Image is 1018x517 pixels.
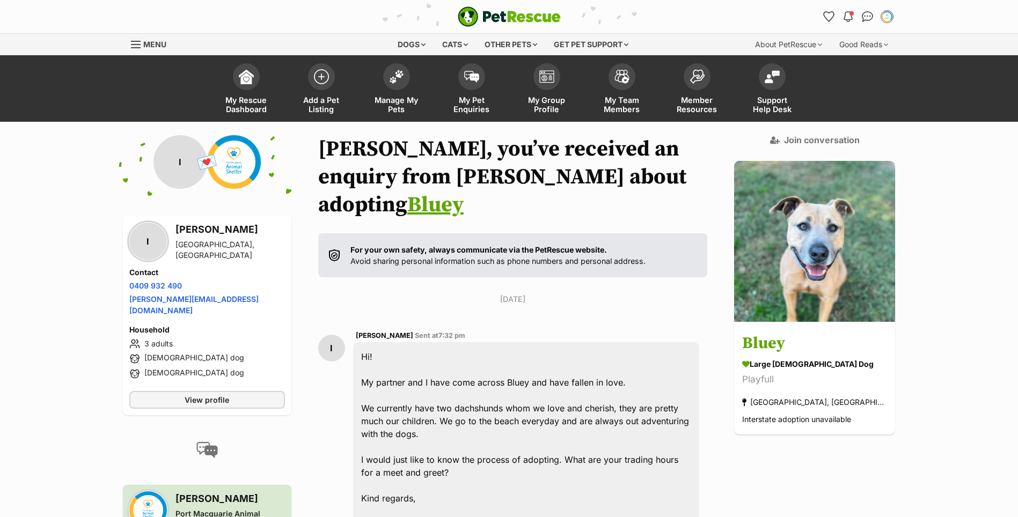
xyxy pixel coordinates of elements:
[129,294,259,315] a: [PERSON_NAME][EMAIL_ADDRESS][DOMAIN_NAME]
[882,11,892,22] img: Jasmine Lowe profile pic
[748,34,830,55] div: About PetRescue
[175,491,285,506] h3: [PERSON_NAME]
[350,245,607,254] strong: For your own safety, always communicate via the PetRescue website.
[614,70,629,84] img: team-members-icon-5396bd8760b3fe7c0b43da4ab00e1e3bb1a5d9ba89233759b79545d2d3fc5d0d.svg
[131,34,174,53] a: Menu
[735,58,810,122] a: Support Help Desk
[356,331,413,339] span: [PERSON_NAME]
[153,135,207,189] div: I
[878,8,896,25] button: My account
[129,324,285,335] h4: Household
[314,69,329,84] img: add-pet-listing-icon-0afa8454b4691262ce3f59096e99ab1cd57d4a30225e0717b998d2c9b9846f56.svg
[765,70,780,83] img: help-desk-icon-fdf02630f3aa405de69fd3d07c3f3aa587a6932b1a1747fa1d2bba05be0121f9.svg
[209,58,284,122] a: My Rescue Dashboard
[844,11,852,22] img: notifications-46538b983faf8c2785f20acdc204bb7945ddae34d4c08c2a6579f10ce5e182be.svg
[407,191,464,218] a: Bluey
[458,6,561,27] a: PetRescue
[840,8,857,25] button: Notifications
[129,367,285,380] li: [DEMOGRAPHIC_DATA] dog
[734,324,895,435] a: Bluey large [DEMOGRAPHIC_DATA] Dog Playfull [GEOGRAPHIC_DATA], [GEOGRAPHIC_DATA] Interstate adopt...
[539,70,554,83] img: group-profile-icon-3fa3cf56718a62981997c0bc7e787c4b2cf8bcc04b72c1350f741eb67cf2f40e.svg
[196,442,218,458] img: conversation-icon-4a6f8262b818ee0b60e3300018af0b2d0b884aa5de6e9bcb8d3d4eeb1a70a7c4.svg
[390,34,433,55] div: Dogs
[821,8,896,25] ul: Account quick links
[434,58,509,122] a: My Pet Enquiries
[734,161,895,322] img: Bluey
[318,293,708,305] p: [DATE]
[284,58,359,122] a: Add a Pet Listing
[129,352,285,365] li: [DEMOGRAPHIC_DATA] dog
[523,95,571,114] span: My Group Profile
[748,95,796,114] span: Support Help Desk
[207,135,261,189] img: Port Macquarie Animal Shelter profile pic
[742,395,887,410] div: [GEOGRAPHIC_DATA], [GEOGRAPHIC_DATA]
[859,8,876,25] a: Conversations
[129,391,285,409] a: View profile
[742,415,851,424] span: Interstate adoption unavailable
[770,135,860,145] a: Join conversation
[690,69,705,84] img: member-resources-icon-8e73f808a243e03378d46382f2149f9095a855e16c252ad45f914b54edf8863c.svg
[175,239,285,261] div: [GEOGRAPHIC_DATA], [GEOGRAPHIC_DATA]
[438,331,465,339] span: 7:32 pm
[598,95,646,114] span: My Team Members
[350,244,646,267] p: Avoid sharing personal information such as phone numbers and personal address.
[832,34,896,55] div: Good Reads
[239,69,254,84] img: dashboard-icon-eb2f2d2d3e046f16d808141f083e7271f6b2e854fb5c12c21221c1fb7104beca.svg
[143,40,166,49] span: Menu
[742,373,887,387] div: Playfull
[297,95,346,114] span: Add a Pet Listing
[129,267,285,278] h4: Contact
[389,70,404,84] img: manage-my-pets-icon-02211641906a0b7f246fdf0571729dbe1e7629f14944591b6c1af311fb30b64b.svg
[448,95,496,114] span: My Pet Enquiries
[584,58,660,122] a: My Team Members
[546,34,636,55] div: Get pet support
[222,95,270,114] span: My Rescue Dashboard
[742,332,887,356] h3: Bluey
[185,394,229,405] span: View profile
[359,58,434,122] a: Manage My Pets
[372,95,421,114] span: Manage My Pets
[195,151,219,174] span: 💌
[660,58,735,122] a: Member Resources
[673,95,721,114] span: Member Resources
[435,34,475,55] div: Cats
[129,337,285,350] li: 3 adults
[821,8,838,25] a: Favourites
[129,223,167,260] div: I
[415,331,465,339] span: Sent at
[509,58,584,122] a: My Group Profile
[458,6,561,27] img: logo-e224e6f780fb5917bec1dbf3a21bbac754714ae5b6737aabdf751b685950b380.svg
[175,222,285,237] h3: [PERSON_NAME]
[742,359,887,370] div: large [DEMOGRAPHIC_DATA] Dog
[477,34,545,55] div: Other pets
[318,335,345,361] div: I
[129,281,182,290] a: 0409 932 490
[464,71,479,83] img: pet-enquiries-icon-7e3ad2cf08bfb03b45e93fb7055b45f3efa6380592205ae92323e6603595dc1f.svg
[862,11,873,22] img: chat-41dd97257d64d25036548639549fe6c8038ab92f7586957e7f3b1b290dea8141.svg
[318,135,708,219] h1: [PERSON_NAME], you’ve received an enquiry from [PERSON_NAME] about adopting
